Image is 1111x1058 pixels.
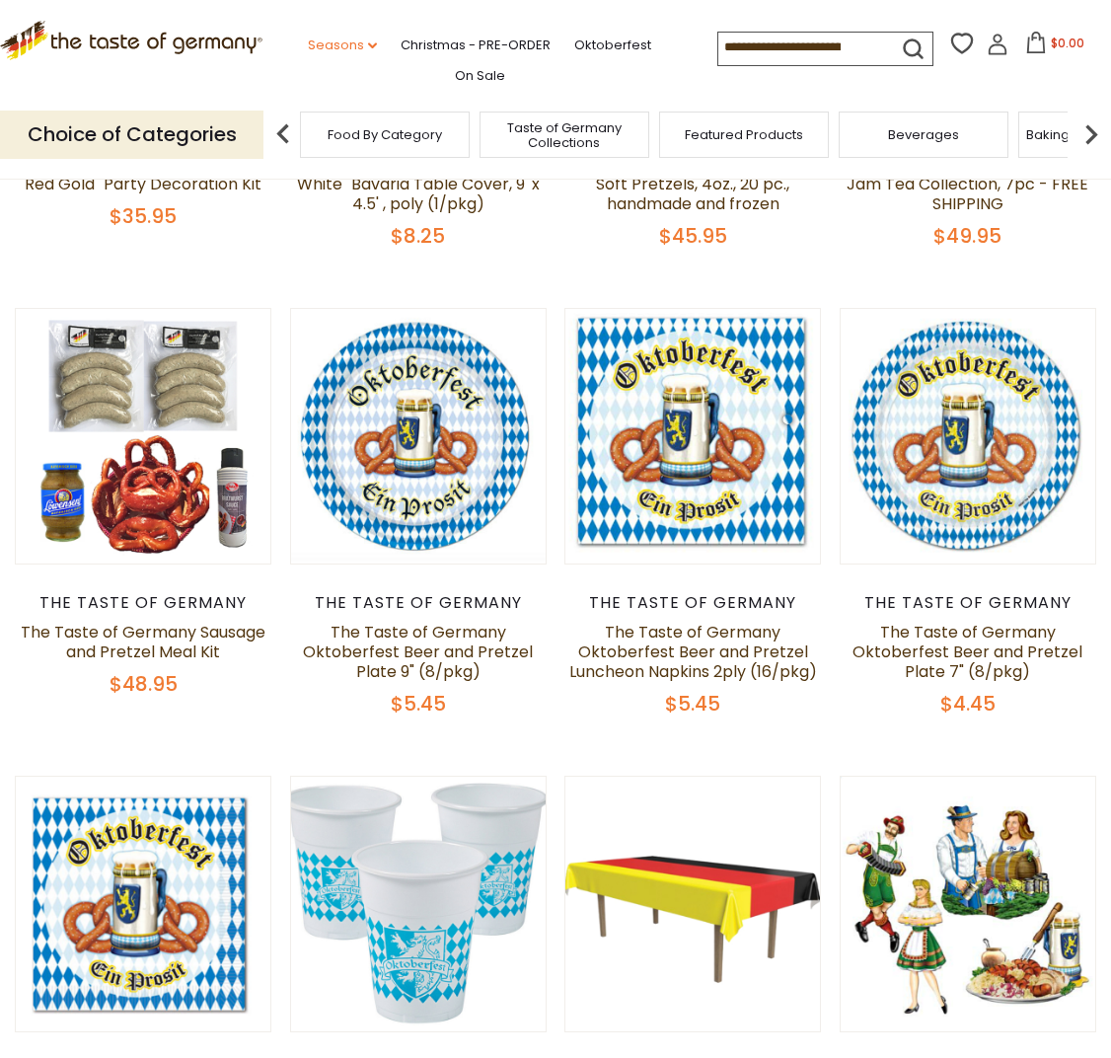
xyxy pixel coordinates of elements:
a: The Taste of Germany Bavarian Soft Pretzels, 4oz., 20 pc., handmade and frozen [569,153,817,215]
img: The [565,777,820,1031]
div: The Taste of Germany [564,593,821,613]
a: Oktoberfest [574,35,651,56]
img: The [291,777,546,1031]
span: $48.95 [110,670,178,698]
span: $0.00 [1051,35,1084,51]
button: $0.00 [1012,32,1096,61]
a: Food By Category [328,127,442,142]
img: previous arrow [263,114,303,154]
a: Seasons [308,35,377,56]
img: The [841,309,1095,571]
div: The Taste of Germany [290,593,547,613]
span: $35.95 [110,202,177,230]
a: The Taste of Germany Oktoberfest Beer and Pretzel Plate 7" (8/pkg) [852,621,1082,683]
img: The [291,309,546,562]
a: The Taste of Germany Sausage and Pretzel Meal Kit [21,621,265,663]
a: The Taste of Germany Oktoberfest Beer and Pretzel Luncheon Napkins 2ply (16/pkg) [569,621,817,683]
img: The [16,777,270,1030]
a: Beverages [888,127,959,142]
span: $8.25 [391,222,445,250]
img: The [16,309,270,564]
span: $45.95 [659,222,727,250]
a: The Taste of Germany "Blue White" Bavaria Table Cover, 9' x 4.5' , poly (1/pkg) [297,153,540,215]
a: Christmas - PRE-ORDER [401,35,551,56]
div: The Taste of Germany [15,593,271,613]
img: next arrow [1072,114,1111,154]
a: Taste of Germany Collections [485,120,643,150]
span: $49.95 [933,222,1001,250]
a: On Sale [455,65,505,87]
div: The Taste of Germany [840,593,1096,613]
span: $4.45 [940,690,996,718]
span: $5.45 [391,690,446,718]
a: The Taste of Germany Honey Jam Tea Collection, 7pc - FREE SHIPPING [847,153,1088,215]
img: The [841,777,1095,1037]
img: The [565,309,820,562]
a: Featured Products [685,127,803,142]
span: $5.45 [665,690,720,718]
a: The Taste of Germany Oktoberfest Beer and Pretzel Plate 9" (8/pkg) [303,621,533,683]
